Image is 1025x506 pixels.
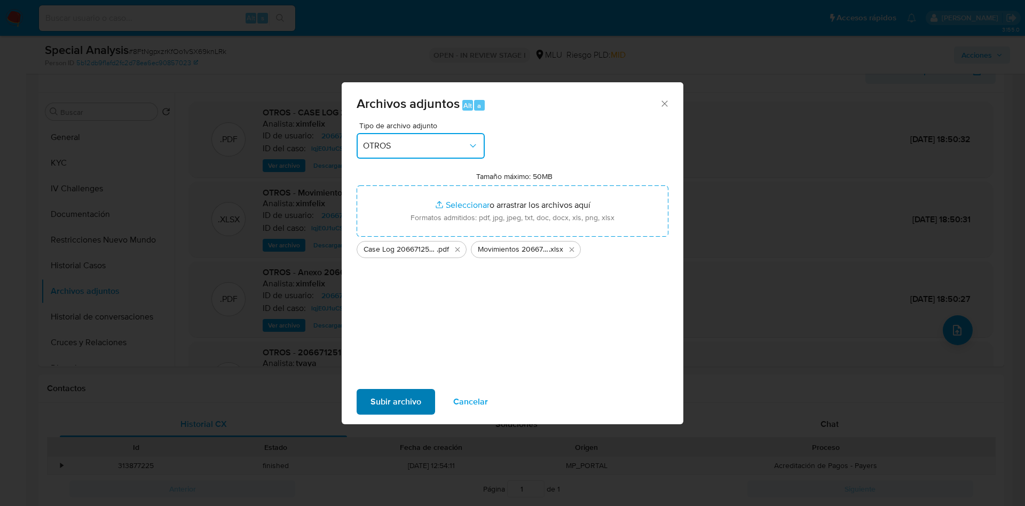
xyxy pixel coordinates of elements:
button: Eliminar Case Log 206671251 - 19_08_2025.pdf [451,243,464,256]
span: OTROS [363,141,468,151]
button: OTROS [357,133,485,159]
span: .xlsx [549,244,563,255]
ul: Archivos seleccionados [357,237,668,258]
span: Subir archivo [370,390,421,414]
span: .pdf [437,244,449,255]
span: Case Log 206671251 - 19_08_2025 [364,244,437,255]
span: a [477,100,481,111]
span: Movimientos 206671251 - 19_08_2025 [478,244,549,255]
button: Cerrar [659,98,669,108]
button: Subir archivo [357,389,435,415]
span: Tipo de archivo adjunto [359,122,487,129]
button: Cancelar [439,389,502,415]
label: Tamaño máximo: 50MB [476,172,553,181]
span: Cancelar [453,390,488,414]
span: Alt [463,100,472,111]
button: Eliminar Movimientos 206671251 - 19_08_2025.xlsx [565,243,578,256]
span: Archivos adjuntos [357,94,460,113]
